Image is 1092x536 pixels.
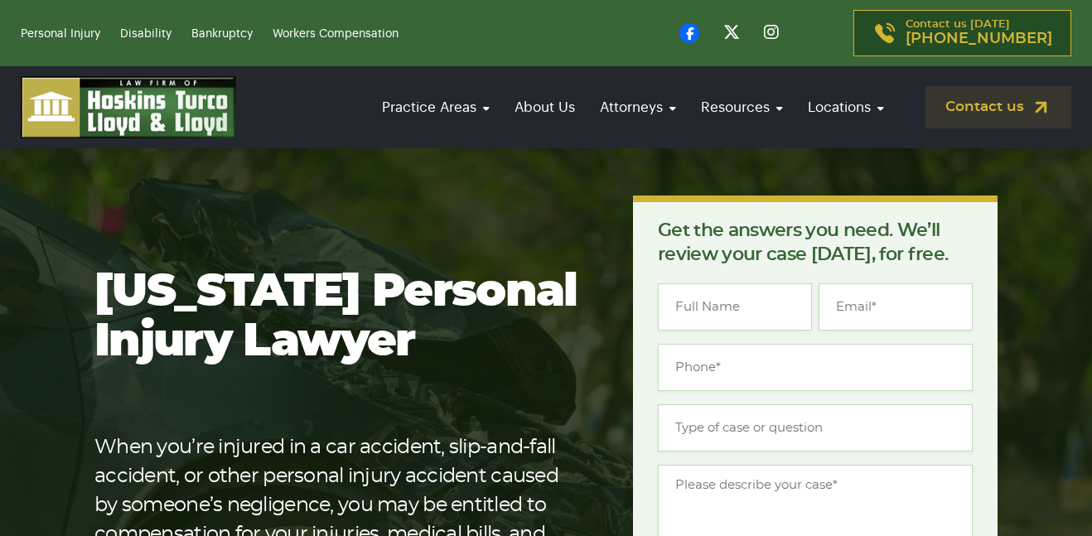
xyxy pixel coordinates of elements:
[592,84,684,131] a: Attorneys
[925,86,1071,128] a: Contact us
[819,283,973,331] input: Email*
[658,283,812,331] input: Full Name
[506,84,583,131] a: About Us
[273,28,399,40] a: Workers Compensation
[120,28,172,40] a: Disability
[658,219,973,267] p: Get the answers you need. We’ll review your case [DATE], for free.
[906,19,1052,47] p: Contact us [DATE]
[374,84,498,131] a: Practice Areas
[800,84,892,131] a: Locations
[693,84,791,131] a: Resources
[906,31,1052,47] span: [PHONE_NUMBER]
[21,28,100,40] a: Personal Injury
[658,404,973,451] input: Type of case or question
[853,10,1071,56] a: Contact us [DATE][PHONE_NUMBER]
[94,268,580,367] h1: [US_STATE] Personal Injury Lawyer
[658,344,973,391] input: Phone*
[21,76,236,138] img: logo
[191,28,253,40] a: Bankruptcy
